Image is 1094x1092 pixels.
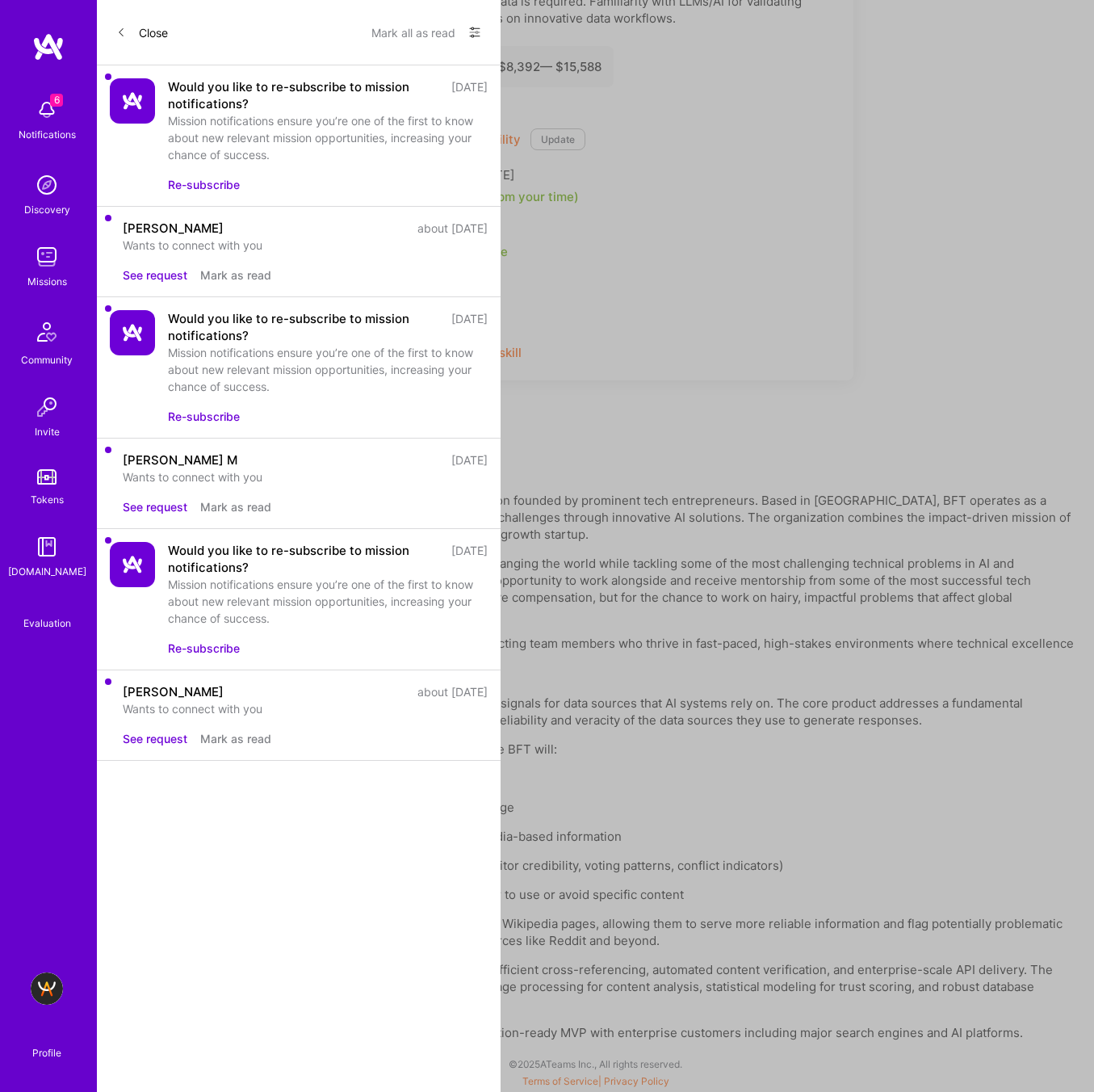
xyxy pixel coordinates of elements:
[168,310,442,344] div: Would you like to re-subscribe to mission notifications?
[168,78,442,112] div: Would you like to re-subscribe to mission notifications?
[27,1027,67,1060] a: Profile
[123,220,224,237] div: [PERSON_NAME]
[110,310,155,355] img: Company Logo
[37,469,57,485] img: tokens
[110,78,155,124] img: Company Logo
[123,730,187,747] button: See request
[451,78,488,112] div: [DATE]
[31,241,63,273] img: teamwork
[24,201,70,218] div: Discovery
[451,451,488,468] div: [DATE]
[35,423,60,440] div: Invite
[168,408,240,425] button: Re-subscribe
[8,563,86,580] div: [DOMAIN_NAME]
[32,1044,61,1060] div: Profile
[123,451,237,468] div: [PERSON_NAME] M
[200,267,271,283] button: Mark as read
[19,126,76,143] div: Notifications
[451,542,488,576] div: [DATE]
[110,542,155,587] img: Company Logo
[31,972,63,1005] img: A.Team - Grow A.Team's Community & Demand
[168,112,488,163] div: Mission notifications ensure you’re one of the first to know about new relevant mission opportuni...
[32,32,65,61] img: logo
[123,267,187,283] button: See request
[417,220,488,237] div: about [DATE]
[27,273,67,290] div: Missions
[27,972,67,1005] a: A.Team - Grow A.Team's Community & Demand
[168,542,442,576] div: Would you like to re-subscribe to mission notifications?
[168,176,240,193] button: Re-subscribe
[31,391,63,423] img: Invite
[200,498,271,515] button: Mark as read
[27,313,66,351] img: Community
[116,19,168,45] button: Close
[31,491,64,508] div: Tokens
[123,498,187,515] button: See request
[41,603,53,615] i: icon SelectionTeam
[371,19,455,45] button: Mark all as read
[23,615,71,632] div: Evaluation
[200,730,271,747] button: Mark as read
[31,531,63,563] img: guide book
[417,683,488,700] div: about [DATE]
[21,351,73,368] div: Community
[451,310,488,344] div: [DATE]
[123,683,224,700] div: [PERSON_NAME]
[31,169,63,201] img: discovery
[123,237,488,254] div: Wants to connect with you
[123,700,488,717] div: Wants to connect with you
[168,344,488,395] div: Mission notifications ensure you’re one of the first to know about new relevant mission opportuni...
[168,576,488,627] div: Mission notifications ensure you’re one of the first to know about new relevant mission opportuni...
[50,94,63,107] span: 6
[168,640,240,657] button: Re-subscribe
[123,468,488,485] div: Wants to connect with you
[31,94,63,126] img: bell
